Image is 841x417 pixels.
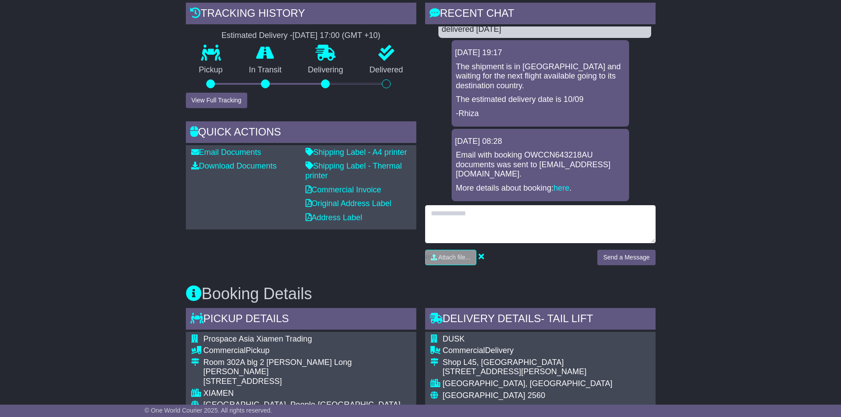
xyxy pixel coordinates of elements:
div: [GEOGRAPHIC_DATA], [GEOGRAPHIC_DATA] [443,379,613,389]
span: © One World Courier 2025. All rights reserved. [145,407,272,414]
div: Delivery Details [425,308,656,332]
a: Shipping Label - A4 printer [305,148,407,157]
div: Quick Actions [186,121,416,145]
div: Room 302A blg 2 [PERSON_NAME] Long [PERSON_NAME] [204,358,411,377]
a: Address Label [305,213,362,222]
div: Delivery [443,346,613,356]
div: Estimated Delivery - [186,31,416,41]
p: Pickup [186,65,236,75]
a: Download Documents [191,162,277,170]
div: [DATE] 19:17 [455,48,626,58]
div: RECENT CHAT [425,3,656,26]
span: Commercial [443,346,485,355]
span: [GEOGRAPHIC_DATA] [443,391,525,400]
div: Pickup Details [186,308,416,332]
p: The estimated delivery date is 10/09 [456,95,625,105]
div: Pickup [204,346,411,356]
span: Prospace Asia Xiamen Trading [204,334,312,343]
p: Email with booking OWCCN643218AU documents was sent to [EMAIL_ADDRESS][DOMAIN_NAME]. [456,150,625,179]
button: Send a Message [597,250,655,265]
div: [DATE] 08:28 [455,137,626,147]
p: In Transit [236,65,295,75]
p: More details about booking: . [456,184,625,193]
button: View Full Tracking [186,93,247,108]
p: Delivered [356,65,416,75]
div: [STREET_ADDRESS] [204,377,411,387]
span: Commercial [204,346,246,355]
span: [GEOGRAPHIC_DATA], People-[GEOGRAPHIC_DATA] [204,400,401,409]
span: - Tail Lift [541,312,593,324]
p: The shipment is in [GEOGRAPHIC_DATA] and waiting for the next flight available going to its desti... [456,62,625,91]
div: [STREET_ADDRESS][PERSON_NAME] [443,367,613,377]
span: 2560 [528,391,545,400]
h3: Booking Details [186,285,656,303]
div: Tracking history [186,3,416,26]
p: Delivering [295,65,357,75]
a: Commercial Invoice [305,185,381,194]
div: Shop L45, [GEOGRAPHIC_DATA] [443,358,613,368]
div: XIAMEN [204,389,411,398]
p: -Rhiza [456,109,625,119]
div: [DATE] 17:00 (GMT +10) [293,31,381,41]
span: DUSK [443,334,465,343]
a: Shipping Label - Thermal printer [305,162,402,180]
a: Original Address Label [305,199,392,208]
a: here [554,184,569,192]
a: Email Documents [191,148,261,157]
